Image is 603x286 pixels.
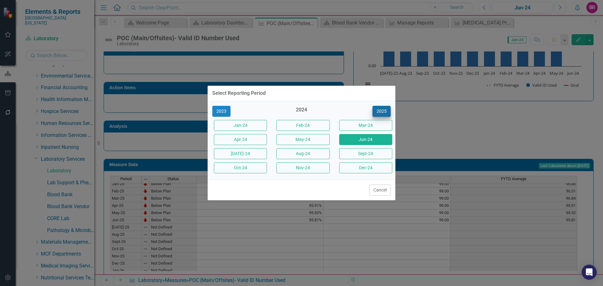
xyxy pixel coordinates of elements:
button: Mar-24 [339,120,392,131]
button: 2023 [212,106,231,117]
button: Cancel [369,185,391,196]
button: Nov-24 [276,162,329,173]
button: Jun-24 [339,134,392,145]
button: Aug-24 [276,148,329,159]
div: 2024 [275,106,328,117]
button: Dec-24 [339,162,392,173]
button: 2025 [372,106,391,117]
button: Feb-24 [276,120,329,131]
div: Open Intercom Messenger [582,265,597,280]
button: Oct-24 [214,162,267,173]
button: May-24 [276,134,329,145]
div: Select Reporting Period [212,90,266,96]
button: [DATE]-24 [214,148,267,159]
button: Apr-24 [214,134,267,145]
button: Jan-24 [214,120,267,131]
button: Sept-24 [339,148,392,159]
